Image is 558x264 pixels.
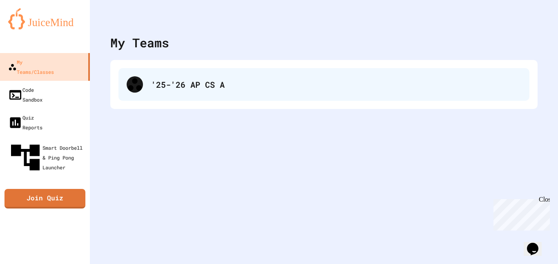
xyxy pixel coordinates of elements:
iframe: chat widget [490,196,550,231]
a: Join Quiz [4,189,85,209]
div: Chat with us now!Close [3,3,56,52]
div: '25-'26 AP CS A [151,78,521,91]
div: My Teams [110,33,169,52]
iframe: chat widget [524,231,550,256]
div: '25-'26 AP CS A [118,68,529,101]
div: My Teams/Classes [8,57,54,77]
div: Code Sandbox [8,85,42,104]
div: Quiz Reports [8,113,42,132]
div: Smart Doorbell & Ping Pong Launcher [8,140,87,175]
img: logo-orange.svg [8,8,82,29]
